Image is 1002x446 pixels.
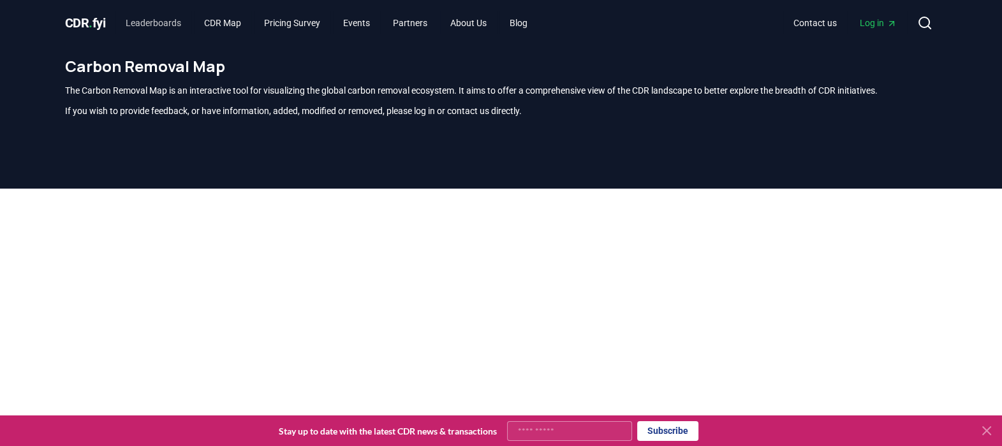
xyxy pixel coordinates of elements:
span: . [89,15,92,31]
a: About Us [440,11,497,34]
p: The Carbon Removal Map is an interactive tool for visualizing the global carbon removal ecosystem... [65,84,938,97]
nav: Main [783,11,907,34]
span: CDR fyi [65,15,106,31]
a: Contact us [783,11,847,34]
a: Pricing Survey [254,11,330,34]
a: Events [333,11,380,34]
a: Blog [499,11,538,34]
a: Log in [850,11,907,34]
a: CDR Map [194,11,251,34]
a: CDR.fyi [65,14,106,32]
p: If you wish to provide feedback, or have information, added, modified or removed, please log in o... [65,104,938,117]
nav: Main [115,11,538,34]
span: Log in [860,17,897,29]
a: Partners [383,11,438,34]
h1: Carbon Removal Map [65,56,938,76]
a: Leaderboards [115,11,191,34]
